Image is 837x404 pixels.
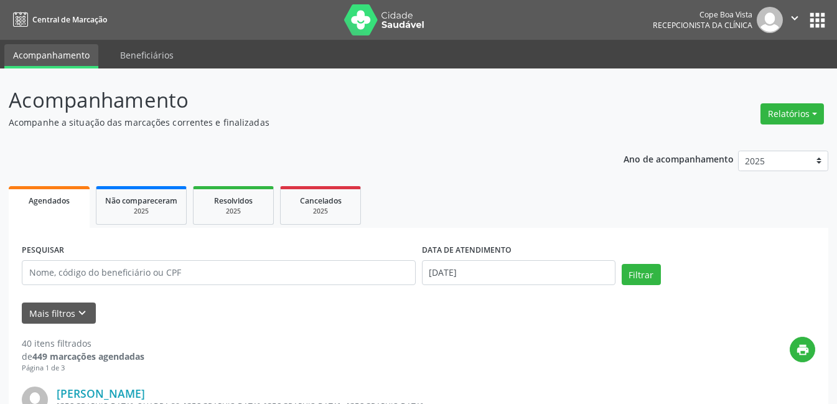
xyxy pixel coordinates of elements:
p: Acompanhe a situação das marcações correntes e finalizadas [9,116,582,129]
i: keyboard_arrow_down [75,306,89,320]
a: Central de Marcação [9,9,107,30]
div: 2025 [202,207,264,216]
a: [PERSON_NAME] [57,387,145,400]
span: Agendados [29,195,70,206]
i:  [788,11,802,25]
span: Resolvidos [214,195,253,206]
button: Filtrar [622,264,661,285]
span: Central de Marcação [32,14,107,25]
div: de [22,350,144,363]
img: img [757,7,783,33]
span: Recepcionista da clínica [653,20,752,31]
div: Página 1 de 3 [22,363,144,373]
div: 2025 [289,207,352,216]
button: Relatórios [760,103,824,124]
button: print [790,337,815,362]
button:  [783,7,807,33]
span: Não compareceram [105,195,177,206]
p: Ano de acompanhamento [624,151,734,166]
label: PESQUISAR [22,241,64,260]
label: DATA DE ATENDIMENTO [422,241,512,260]
input: Selecione um intervalo [422,260,615,285]
a: Acompanhamento [4,44,98,68]
i: print [796,343,810,357]
a: Beneficiários [111,44,182,66]
div: Cope Boa Vista [653,9,752,20]
button: apps [807,9,828,31]
input: Nome, código do beneficiário ou CPF [22,260,416,285]
button: Mais filtroskeyboard_arrow_down [22,303,96,324]
div: 2025 [105,207,177,216]
div: 40 itens filtrados [22,337,144,350]
p: Acompanhamento [9,85,582,116]
span: Cancelados [300,195,342,206]
strong: 449 marcações agendadas [32,350,144,362]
